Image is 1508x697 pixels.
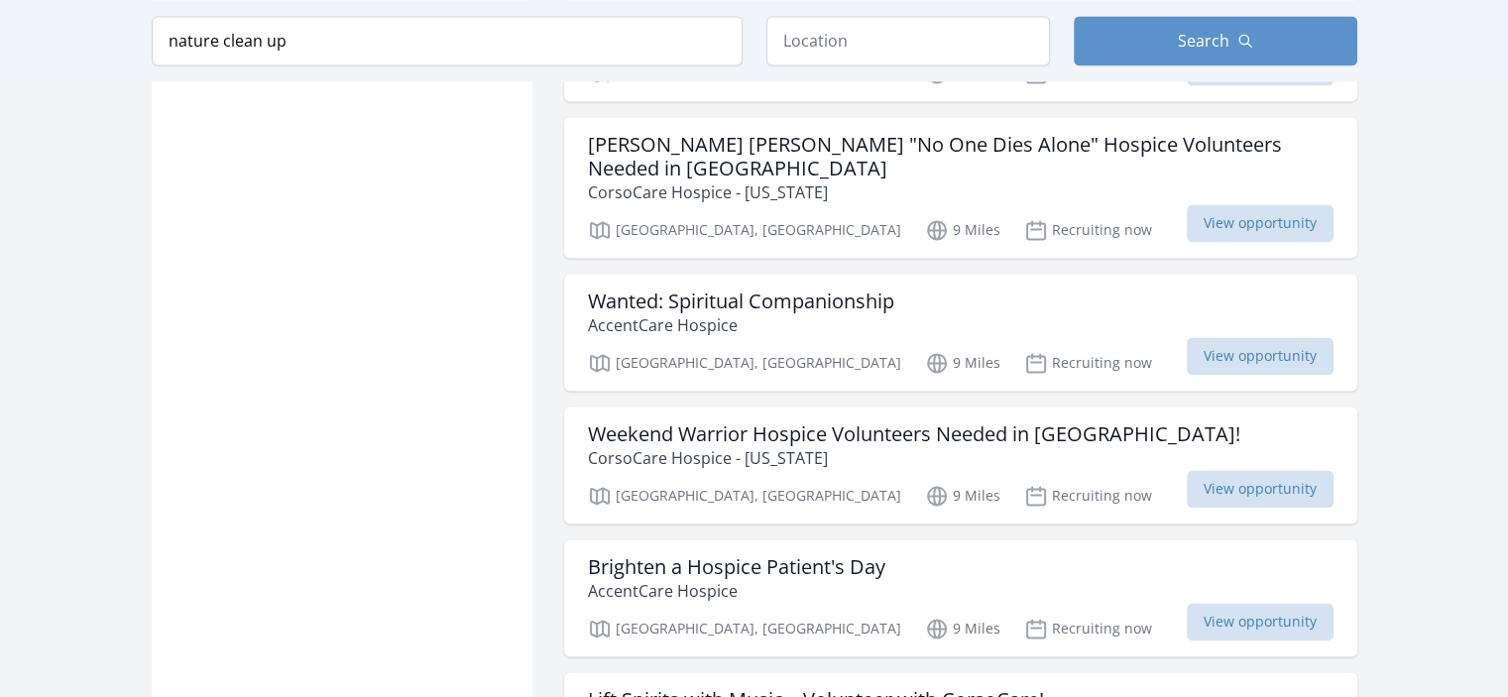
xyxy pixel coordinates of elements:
a: Wanted: Spiritual Companionship AccentCare Hospice [GEOGRAPHIC_DATA], [GEOGRAPHIC_DATA] 9 Miles R... [564,274,1357,391]
p: AccentCare Hospice [588,313,894,337]
p: [GEOGRAPHIC_DATA], [GEOGRAPHIC_DATA] [588,351,901,375]
span: Search [1178,29,1229,53]
p: Recruiting now [1024,351,1152,375]
p: [GEOGRAPHIC_DATA], [GEOGRAPHIC_DATA] [588,484,901,508]
p: Recruiting now [1024,218,1152,242]
p: 9 Miles [925,218,1000,242]
p: 9 Miles [925,484,1000,508]
span: View opportunity [1187,204,1334,242]
span: View opportunity [1187,470,1334,508]
p: [GEOGRAPHIC_DATA], [GEOGRAPHIC_DATA] [588,617,901,640]
p: 9 Miles [925,617,1000,640]
span: View opportunity [1187,603,1334,640]
p: CorsoCare Hospice - [US_STATE] [588,446,1240,470]
h3: [PERSON_NAME] [PERSON_NAME] "No One Dies Alone" Hospice Volunteers Needed in [GEOGRAPHIC_DATA] [588,133,1334,180]
p: CorsoCare Hospice - [US_STATE] [588,180,1334,204]
p: 9 Miles [925,351,1000,375]
a: Weekend Warrior Hospice Volunteers Needed in [GEOGRAPHIC_DATA]! CorsoCare Hospice - [US_STATE] [G... [564,407,1357,523]
input: Keyword [152,16,743,65]
button: Search [1074,16,1357,65]
p: Recruiting now [1024,484,1152,508]
input: Location [766,16,1050,65]
p: Recruiting now [1024,617,1152,640]
p: AccentCare Hospice [588,579,885,603]
span: View opportunity [1187,337,1334,375]
h3: Brighten a Hospice Patient's Day [588,555,885,579]
h3: Weekend Warrior Hospice Volunteers Needed in [GEOGRAPHIC_DATA]! [588,422,1240,446]
a: [PERSON_NAME] [PERSON_NAME] "No One Dies Alone" Hospice Volunteers Needed in [GEOGRAPHIC_DATA] Co... [564,117,1357,258]
h3: Wanted: Spiritual Companionship [588,290,894,313]
p: [GEOGRAPHIC_DATA], [GEOGRAPHIC_DATA] [588,218,901,242]
a: Brighten a Hospice Patient's Day AccentCare Hospice [GEOGRAPHIC_DATA], [GEOGRAPHIC_DATA] 9 Miles ... [564,539,1357,656]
